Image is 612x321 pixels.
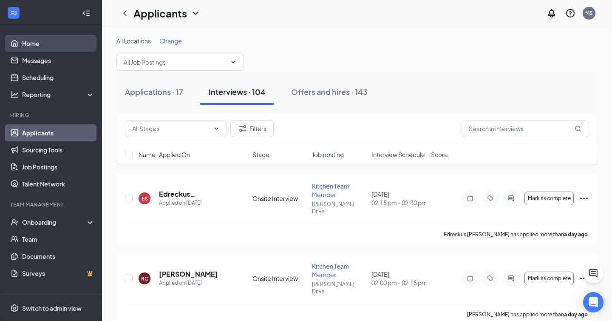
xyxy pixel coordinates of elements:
input: All Stages [132,124,210,133]
span: Kitchen Team Member [312,182,349,198]
button: Mark as complete [524,192,574,205]
div: Applied on [DATE] [159,199,229,207]
svg: UserCheck [10,218,19,226]
svg: Collapse [82,9,91,17]
svg: ChevronDown [190,8,201,18]
a: Team [22,231,95,248]
span: Name · Applied On [139,150,190,159]
div: [DATE] [371,190,426,207]
div: Open Intercom Messenger [583,292,603,312]
svg: Note [465,275,475,282]
div: Applied on [DATE] [159,279,218,287]
svg: QuestionInfo [565,8,575,18]
svg: MagnifyingGlass [575,125,581,132]
svg: Settings [10,304,19,312]
p: [PERSON_NAME] Drive [312,281,366,295]
span: Score [431,150,448,159]
a: SurveysCrown [22,265,95,282]
div: Onsite Interview [252,274,307,283]
span: Change [159,37,182,45]
div: Team Management [10,201,93,208]
a: Talent Network [22,175,95,192]
span: 02:00 pm - 02:15 pm [371,278,426,287]
svg: Tag [485,275,496,282]
div: Applications · 17 [125,86,183,97]
div: Interviews · 104 [209,86,266,97]
input: Search in interviews [462,120,589,137]
button: Mark as complete [524,272,574,285]
input: All Job Postings [124,57,227,67]
a: Sourcing Tools [22,141,95,158]
span: Interview Schedule [371,150,425,159]
h1: Applicants [133,6,187,20]
b: a day ago [564,311,588,318]
div: Onsite Interview [252,194,307,203]
div: MS [585,9,593,17]
h5: [PERSON_NAME] [159,269,218,279]
span: Job posting [312,150,344,159]
svg: ActiveChat [506,275,516,282]
div: Offers and hires · 143 [291,86,368,97]
svg: Ellipses [579,193,589,203]
svg: ChevronLeft [120,8,130,18]
span: Stage [252,150,269,159]
b: a day ago [564,231,588,238]
div: Reporting [22,90,95,99]
a: Documents [22,248,95,265]
h5: Edreckus [PERSON_NAME] [159,189,229,199]
button: Filter Filters [230,120,274,137]
div: RC [141,275,148,282]
p: Edreckus [PERSON_NAME] has applied more than . [444,231,589,238]
svg: Analysis [10,90,19,99]
svg: Ellipses [579,273,589,284]
svg: Notifications [547,8,557,18]
svg: Tag [485,195,496,202]
svg: ChevronDown [230,59,237,66]
span: 02:15 pm - 02:30 pm [371,198,426,207]
a: Scheduling [22,69,95,86]
svg: ActiveChat [506,195,516,202]
div: Hiring [10,112,93,119]
span: All Locations [116,37,151,45]
svg: ChevronDown [213,125,220,132]
span: Mark as complete [528,275,571,281]
span: Kitchen Team Member [312,262,349,278]
div: ES [142,195,148,202]
svg: Filter [238,123,248,134]
a: Home [22,35,95,52]
span: Mark as complete [528,195,571,201]
button: ChatActive [583,263,603,284]
div: Switch to admin view [22,304,82,312]
svg: Note [465,195,475,202]
div: [DATE] [371,270,426,287]
svg: WorkstreamLogo [9,9,18,17]
div: Onboarding [22,218,88,226]
a: Job Postings [22,158,95,175]
a: Applicants [22,124,95,141]
p: [PERSON_NAME] Drive [312,201,366,215]
a: Messages [22,52,95,69]
p: [PERSON_NAME] has applied more than . [467,311,589,318]
svg: ChatActive [588,268,598,278]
